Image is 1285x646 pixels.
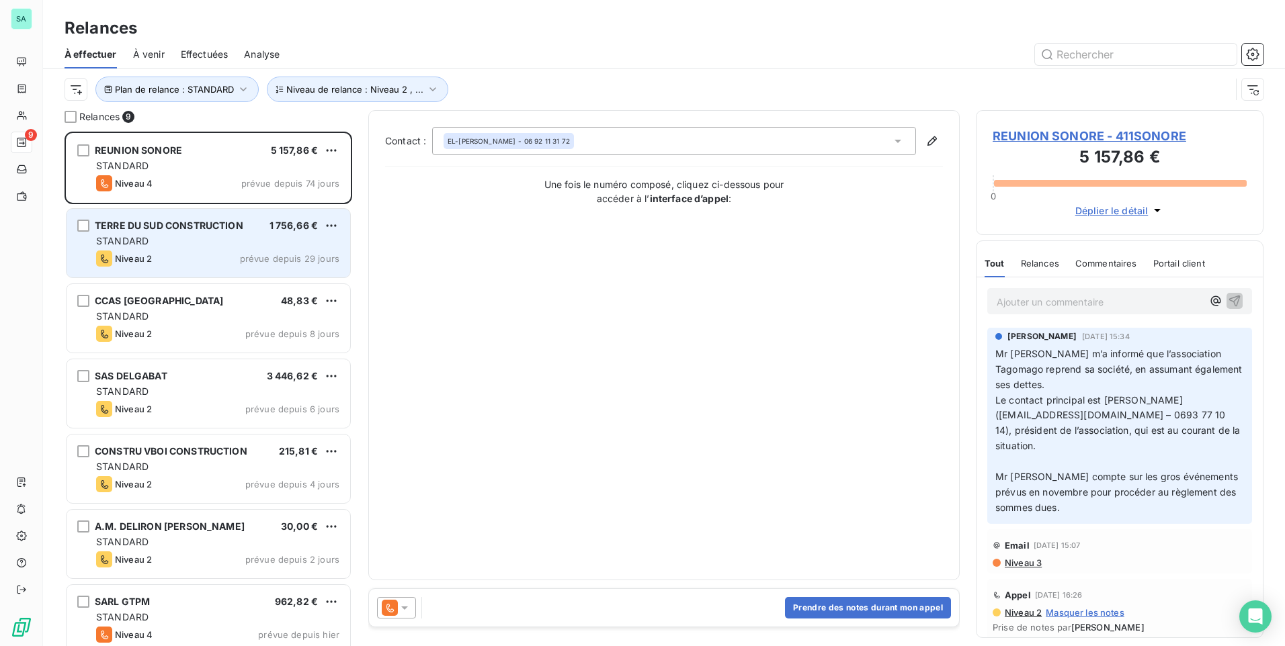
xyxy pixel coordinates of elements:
span: Niveau 3 [1003,557,1042,568]
span: Prise de notes par [993,622,1247,633]
span: prévue depuis hier [258,629,339,640]
p: Une fois le numéro composé, cliquez ci-dessous pour accéder à l’ : [530,177,798,205]
span: STANDARD [96,461,149,472]
span: REUNION SONORE - 411SONORE [993,127,1247,145]
span: 0 [991,191,996,201]
span: Niveau 2 [115,253,152,264]
span: STANDARD [96,536,149,547]
span: Niveau de relance : Niveau 2 , ... [286,84,423,95]
span: Masquer les notes [1046,607,1124,618]
span: 1 756,66 € [270,220,319,231]
span: 215,81 € [279,445,318,457]
span: A.M. DELIRON [PERSON_NAME] [95,520,245,532]
span: CCAS [GEOGRAPHIC_DATA] [95,295,223,306]
span: STANDARD [96,160,149,171]
span: Niveau 4 [115,178,153,189]
button: Déplier le détail [1071,203,1169,218]
button: Niveau de relance : Niveau 2 , ... [267,77,448,102]
span: 30,00 € [281,520,318,532]
span: Portail client [1153,258,1205,269]
span: prévue depuis 6 jours [245,404,339,414]
span: [DATE] 15:07 [1034,541,1081,549]
label: Contact : [385,134,432,148]
span: Niveau 2 [115,328,152,339]
span: À effectuer [65,48,117,61]
span: Relances [79,110,120,124]
span: Mr [PERSON_NAME] compte sur les gros événements prévus en novembre pour procéder au règlement des... [995,471,1241,513]
span: [DATE] 15:34 [1082,332,1130,340]
span: 9 [25,129,37,141]
span: Niveau 2 [115,404,152,414]
div: SA [11,8,32,30]
div: Open Intercom Messenger [1239,600,1272,633]
span: Niveau 2 [115,554,152,565]
span: prévue depuis 8 jours [245,328,339,339]
span: CONSTRU VBOI CONSTRUCTION [95,445,247,457]
div: grid [65,132,352,646]
span: STANDARD [96,611,149,622]
span: 3 446,62 € [267,370,319,381]
span: Effectuées [181,48,229,61]
span: prévue depuis 2 jours [245,554,339,565]
span: SAS DELGABAT [95,370,167,381]
span: Mr [PERSON_NAME] m’a informé que l’association Tagomago reprend sa société, en assumant également... [995,348,1245,390]
span: EL-[PERSON_NAME] [448,136,515,146]
button: Prendre des notes durant mon appel [785,597,951,618]
span: [PERSON_NAME] [1007,330,1077,342]
span: À venir [133,48,165,61]
span: prévue depuis 74 jours [241,178,339,189]
span: Email [1005,540,1030,551]
img: Logo LeanPay [11,616,32,638]
input: Rechercher [1035,44,1237,65]
span: Niveau 2 [1003,607,1042,618]
span: Analyse [244,48,280,61]
span: 9 [122,111,134,123]
span: TERRE DU SUD CONSTRUCTION [95,220,243,231]
span: Appel [1005,590,1031,600]
span: 962,82 € [275,596,318,607]
strong: interface d’appel [650,193,729,204]
span: 5 157,86 € [271,144,319,156]
span: [DATE] 16:26 [1035,591,1083,599]
span: [PERSON_NAME] [1071,622,1145,633]
div: - 06 92 11 31 72 [448,136,570,146]
span: Déplier le détail [1075,203,1149,218]
span: Tout [985,258,1005,269]
span: prévue depuis 29 jours [240,253,339,264]
span: Commentaires [1075,258,1137,269]
span: 48,83 € [281,295,318,306]
span: STANDARD [96,235,149,246]
span: Le contact principal est [PERSON_NAME] ([EMAIL_ADDRESS][DOMAIN_NAME] – 0693 77 10 14), président ... [995,394,1243,452]
span: Plan de relance : STANDARD [115,84,234,95]
span: SARL GTPM [95,596,150,607]
span: STANDARD [96,385,149,397]
button: Plan de relance : STANDARD [95,77,259,102]
h3: Relances [65,16,137,40]
span: Niveau 2 [115,479,152,490]
span: prévue depuis 4 jours [245,479,339,490]
span: Niveau 4 [115,629,153,640]
span: STANDARD [96,310,149,322]
h3: 5 157,86 € [993,145,1247,172]
span: Relances [1021,258,1059,269]
span: REUNION SONORE [95,144,182,156]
